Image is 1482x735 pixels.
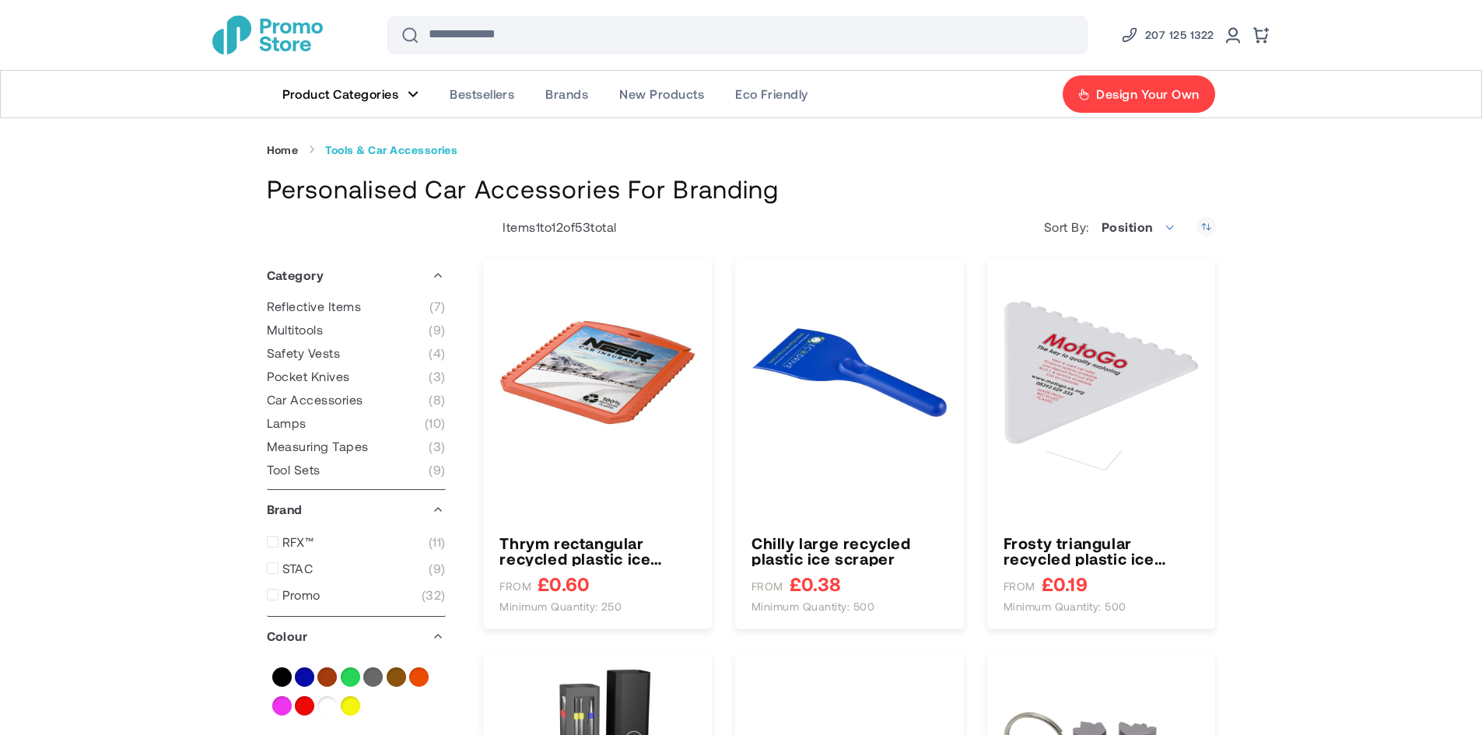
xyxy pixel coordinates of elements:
[790,574,841,593] span: £0.38
[267,71,435,117] a: Product Categories
[1096,86,1199,102] span: Design Your Own
[604,71,720,117] a: New Products
[1044,219,1093,235] label: Sort By
[1196,217,1216,236] a: Set Descending Direction
[735,86,808,102] span: Eco Friendly
[212,16,323,54] a: store logo
[1093,212,1185,243] span: Position
[267,322,324,338] span: Multitools
[317,696,337,716] a: White
[387,667,406,687] a: Natural
[619,86,704,102] span: New Products
[429,439,445,454] span: 3
[267,345,446,361] a: Safety Vests
[267,534,446,550] a: RFX™ 11
[429,322,445,338] span: 9
[282,587,321,603] span: Promo
[1004,275,1200,471] img: Frosty triangular recycled plastic ice scraper
[429,561,445,576] span: 9
[752,600,874,614] span: Minimum quantity: 500
[267,415,446,431] a: Lamps
[538,574,590,593] span: £0.60
[267,439,446,454] a: Measuring Tapes
[575,219,590,234] span: 53
[499,535,695,566] a: Thrym rectangular recycled plastic ice scraper
[429,462,445,478] span: 9
[752,579,783,593] span: FROM
[295,667,314,687] a: Blue
[545,86,588,102] span: Brands
[267,369,446,384] a: Pocket Knives
[341,696,360,716] a: Yellow
[363,667,383,687] a: Grey
[317,667,337,687] a: Brown
[282,561,314,576] span: STAC
[752,275,948,471] img: Chilly large recycled plastic ice scraper
[1120,26,1214,44] a: Phone
[267,369,350,384] span: Pocket Knives
[267,462,446,478] a: Tool Sets
[267,561,446,576] a: STAC 9
[267,392,363,408] span: Car Accessories
[422,587,446,603] span: 32
[499,600,622,614] span: Minimum quantity: 250
[282,534,314,550] span: RFX™
[1042,574,1088,593] span: £0.19
[267,143,299,157] a: Home
[267,172,1216,205] h1: Personalised Car Accessories For Branding
[499,275,695,471] img: Thrym rectangular recycled plastic ice scraper
[483,219,616,235] p: Items to of total
[429,534,446,550] span: 11
[1004,600,1126,614] span: Minimum quantity: 500
[720,71,824,117] a: Eco Friendly
[267,345,341,361] span: Safety Vests
[272,667,292,687] a: Black
[391,16,429,54] button: Search
[752,535,948,566] a: Chilly large recycled plastic ice scraper
[325,143,457,157] strong: Tools & Car Accessories
[429,369,445,384] span: 3
[341,667,360,687] a: Green
[267,322,446,338] a: Multitools
[267,490,446,529] div: Brand
[295,696,314,716] a: Red
[434,71,530,117] a: Bestsellers
[536,219,540,234] span: 1
[552,219,563,234] span: 12
[267,617,446,656] div: Colour
[409,667,429,687] a: Orange
[267,299,362,314] span: Reflective Items
[267,587,446,603] a: Promo 32
[267,299,446,314] a: Reflective Items
[267,256,446,295] div: Category
[1062,75,1215,114] a: Design Your Own
[429,392,445,408] span: 8
[425,415,446,431] span: 10
[1145,26,1214,44] span: 207 125 1322
[267,392,446,408] a: Car Accessories
[1004,535,1200,566] a: Frosty triangular recycled plastic ice scraper
[267,415,307,431] span: Lamps
[499,579,531,593] span: FROM
[282,86,399,102] span: Product Categories
[1004,579,1035,593] span: FROM
[267,439,369,454] span: Measuring Tapes
[429,299,445,314] span: 7
[1102,219,1153,234] span: Position
[212,16,323,54] img: Promotional Merchandise
[267,462,321,478] span: Tool Sets
[429,345,445,361] span: 4
[272,696,292,716] a: Pink
[450,86,514,102] span: Bestsellers
[530,71,604,117] a: Brands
